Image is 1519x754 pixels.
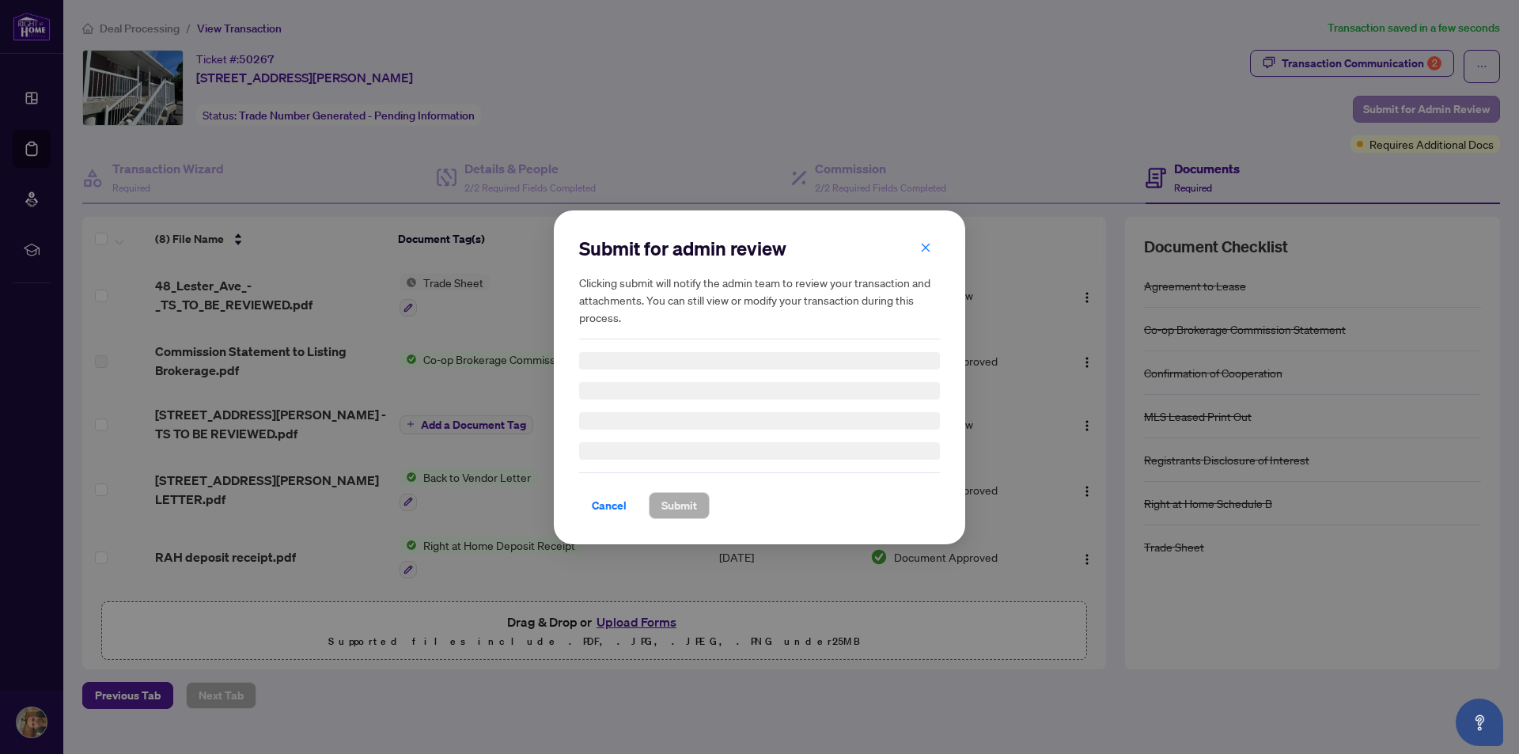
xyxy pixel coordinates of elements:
button: Cancel [579,492,639,519]
button: Open asap [1456,699,1503,746]
span: Cancel [592,493,627,518]
button: Submit [649,492,710,519]
h2: Submit for admin review [579,236,940,261]
span: close [920,241,931,252]
h5: Clicking submit will notify the admin team to review your transaction and attachments. You can st... [579,274,940,326]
